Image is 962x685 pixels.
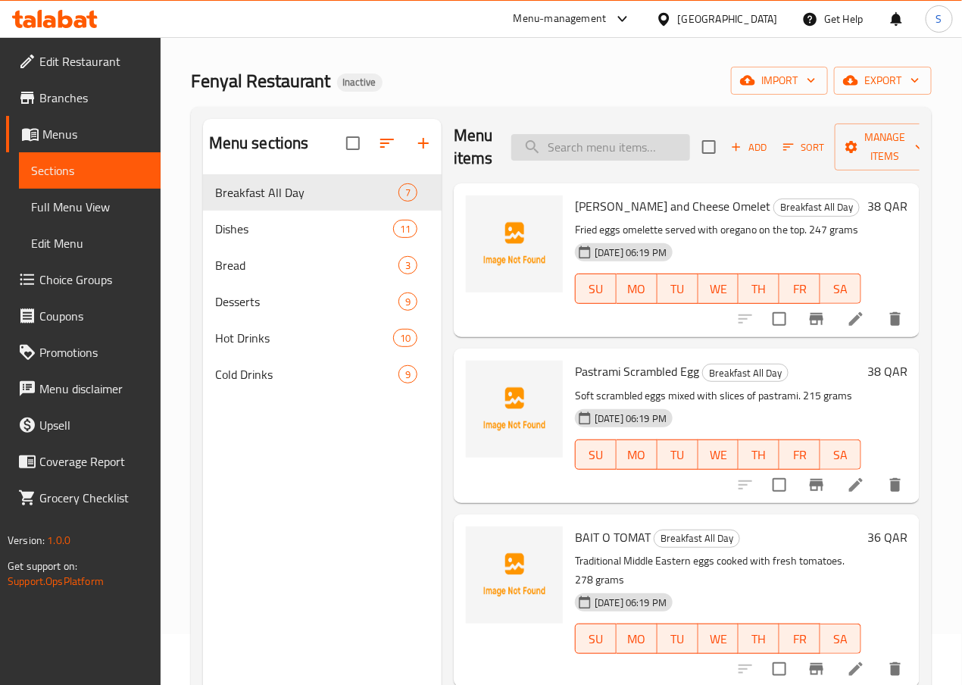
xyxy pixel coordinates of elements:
span: Breakfast All Day [654,530,739,547]
h6: 36 QAR [867,527,907,548]
div: Dishes11 [203,211,442,247]
button: TU [657,624,698,654]
img: Pastrami Scrambled Egg [466,361,563,458]
span: Cold Drinks [215,365,398,383]
p: Traditional Middle Eastern eggs cooked with fresh tomatoes. 278 grams [575,552,861,590]
div: Menu-management [514,10,607,28]
div: Desserts9 [203,283,442,320]
span: TH [745,278,773,300]
span: Branches [39,89,148,107]
span: Breakfast All Day [215,183,398,202]
img: BAIT O TOMAT [466,527,563,624]
span: Hot Drinks [215,329,393,347]
span: Manage items [847,128,924,166]
a: Grocery Checklist [6,480,161,516]
span: Menus [42,125,148,143]
span: Pastrami Scrambled Egg [575,360,699,383]
span: Sort items [773,136,835,159]
span: 11 [394,222,417,236]
span: import [743,71,816,90]
a: Edit menu item [847,310,865,328]
span: Breakfast All Day [703,364,788,382]
button: Branch-specific-item [798,301,835,337]
a: Edit Menu [19,225,161,261]
div: items [398,256,417,274]
span: Bread [215,256,398,274]
span: SA [826,278,855,300]
a: Edit menu item [847,476,865,494]
span: 9 [399,295,417,309]
span: SU [582,628,611,650]
span: MO [623,444,651,466]
span: Desserts [215,292,398,311]
span: FR [786,278,814,300]
span: 3 [399,258,417,273]
span: Grocery Checklist [39,489,148,507]
div: Breakfast All Day [654,530,740,548]
button: export [834,67,932,95]
button: SU [575,439,617,470]
span: TU [664,628,692,650]
h2: Menu items [454,124,493,170]
button: TU [657,439,698,470]
a: Support.OpsPlatform [8,571,104,591]
p: Soft scrambled eggs mixed with slices of pastrami. 215 grams [575,386,861,405]
span: Sections [31,161,148,180]
button: WE [698,274,739,304]
button: delete [877,467,914,503]
div: items [393,329,417,347]
span: BAIT O TOMAT [575,526,651,549]
span: MO [623,278,651,300]
span: Full Menu View [31,198,148,216]
span: Select to update [764,469,795,501]
div: Inactive [337,74,383,92]
button: SU [575,274,617,304]
span: Coupons [39,307,148,325]
button: SA [820,274,861,304]
button: TH [739,624,779,654]
h2: Menu sections [209,132,309,155]
span: Coverage Report [39,452,148,471]
span: Edit Restaurant [39,52,148,70]
span: Upsell [39,416,148,434]
a: Edit Restaurant [6,43,161,80]
span: Dishes [215,220,393,238]
span: [DATE] 06:19 PM [589,596,673,610]
span: Add item [725,136,773,159]
div: Cold Drinks9 [203,356,442,393]
span: Choice Groups [39,271,148,289]
a: Coverage Report [6,443,161,480]
button: SA [820,439,861,470]
h6: 38 QAR [867,361,907,382]
span: Get support on: [8,556,77,576]
div: Breakfast All Day [702,364,789,382]
button: FR [779,439,820,470]
a: Menu disclaimer [6,371,161,407]
span: TU [664,278,692,300]
span: FR [786,628,814,650]
span: [PERSON_NAME] and Cheese Omelet [575,195,770,217]
button: SA [820,624,861,654]
span: WE [704,444,733,466]
nav: Menu sections [203,168,442,399]
h6: 38 QAR [867,195,907,217]
button: MO [617,624,657,654]
a: Menus [6,116,161,152]
img: Zaatar and Cheese Omelet [466,195,563,292]
span: SU [582,444,611,466]
span: Select all sections [337,127,369,159]
span: 9 [399,368,417,382]
button: MO [617,439,657,470]
div: Bread3 [203,247,442,283]
a: Branches [6,80,161,116]
span: Breakfast All Day [774,199,859,216]
span: WE [704,628,733,650]
span: Fenyal Restaurant [191,64,331,98]
input: search [511,134,690,161]
span: 1.0.0 [47,530,70,550]
button: MO [617,274,657,304]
